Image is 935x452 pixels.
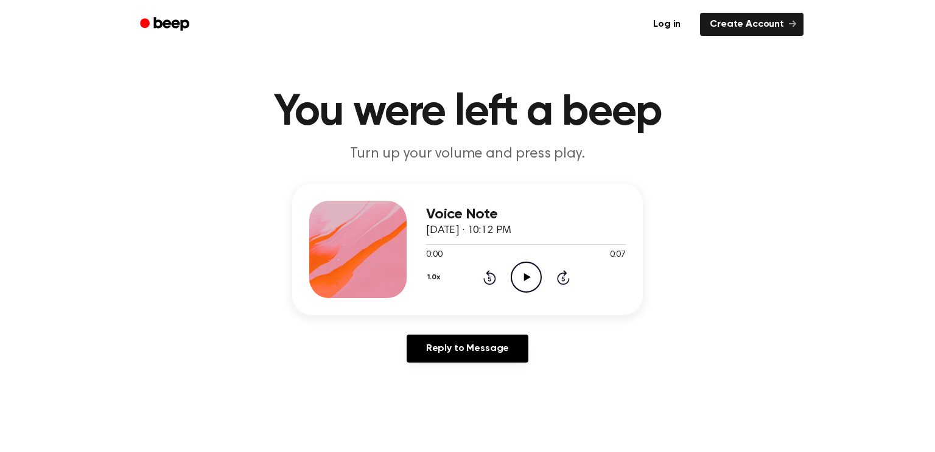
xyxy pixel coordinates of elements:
[407,335,528,363] a: Reply to Message
[610,249,626,262] span: 0:07
[426,225,511,236] span: [DATE] · 10:12 PM
[426,206,626,223] h3: Voice Note
[426,249,442,262] span: 0:00
[156,91,779,134] h1: You were left a beep
[700,13,804,36] a: Create Account
[426,267,444,288] button: 1.0x
[131,13,200,37] a: Beep
[641,10,693,38] a: Log in
[234,144,701,164] p: Turn up your volume and press play.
